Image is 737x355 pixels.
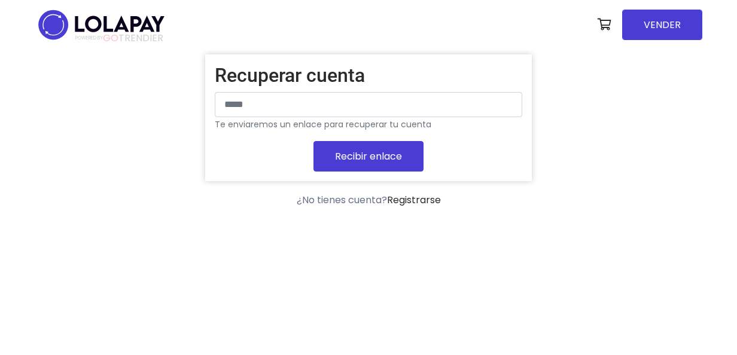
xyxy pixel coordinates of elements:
a: Registrarse [387,193,441,207]
span: POWERED BY [75,35,103,41]
span: TRENDIER [75,33,163,44]
img: logo [35,6,168,44]
h2: Recuperar cuenta [215,64,522,87]
small: Te enviaremos un enlace para recuperar tu cuenta [215,118,431,130]
span: GO [103,31,118,45]
button: Recibir enlace [313,141,424,172]
a: VENDER [622,10,702,40]
div: ¿No tienes cuenta? [205,193,532,207]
